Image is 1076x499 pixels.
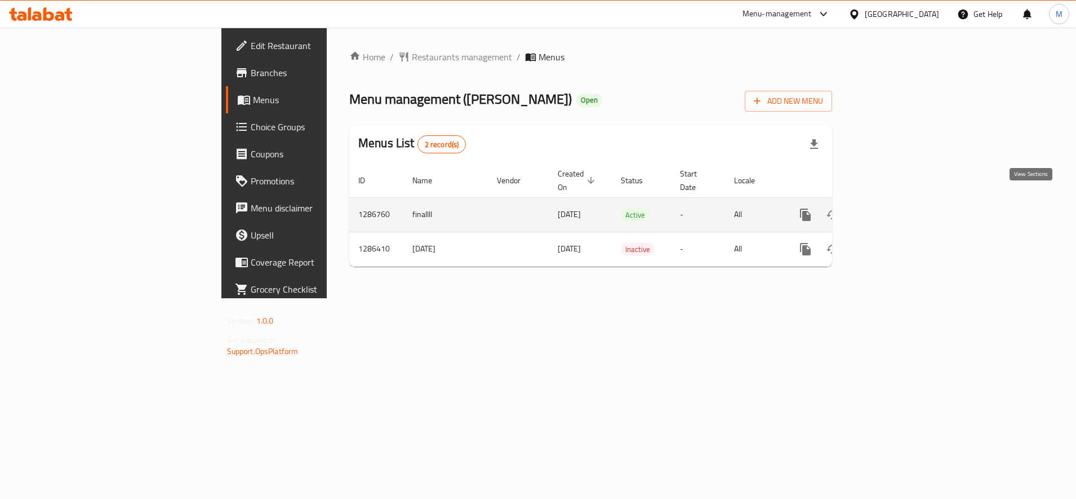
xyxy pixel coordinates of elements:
span: Promotions [251,174,392,188]
span: Add New Menu [754,94,823,108]
a: Upsell [226,222,401,249]
span: Start Date [680,167,712,194]
span: Version: [227,313,255,328]
span: Restaurants management [412,50,512,64]
span: Active [621,209,650,222]
div: Export file [801,131,828,158]
a: Promotions [226,167,401,195]
button: Change Status [819,201,846,228]
span: Vendor [497,174,535,187]
span: Inactive [621,243,655,256]
td: [DATE] [403,232,488,266]
div: Open [576,94,602,107]
a: Choice Groups [226,113,401,140]
span: Choice Groups [251,120,392,134]
button: Change Status [819,236,846,263]
div: Total records count [417,135,466,153]
span: Branches [251,66,392,80]
span: Coupons [251,147,392,161]
span: Status [621,174,657,187]
span: Get support on: [227,333,279,347]
table: enhanced table [349,164,909,267]
a: Edit Restaurant [226,32,401,59]
span: 2 record(s) [418,139,466,150]
span: M [1056,8,1062,20]
span: Edit Restaurant [251,39,392,52]
span: Coverage Report [251,255,392,269]
span: Grocery Checklist [251,282,392,296]
div: Menu-management [742,7,812,21]
span: Locale [734,174,770,187]
span: 1.0.0 [256,313,274,328]
td: finallll [403,197,488,232]
span: Menus [539,50,564,64]
a: Restaurants management [398,50,512,64]
a: Coupons [226,140,401,167]
a: Menus [226,86,401,113]
td: - [671,232,725,266]
li: / [517,50,521,64]
span: Menus [253,93,392,107]
h2: Menus List [358,135,466,153]
span: ID [358,174,380,187]
span: Menu disclaimer [251,201,392,215]
td: All [725,232,783,266]
div: Inactive [621,242,655,256]
a: Grocery Checklist [226,276,401,303]
span: [DATE] [558,241,581,256]
th: Actions [783,164,909,198]
a: Branches [226,59,401,86]
td: - [671,197,725,232]
span: Name [412,174,447,187]
span: Open [576,95,602,105]
button: Add New Menu [745,91,832,112]
td: All [725,197,783,232]
a: Support.OpsPlatform [227,344,299,359]
a: Coverage Report [226,249,401,276]
div: [GEOGRAPHIC_DATA] [865,8,939,20]
span: [DATE] [558,207,581,222]
span: Created On [558,167,598,194]
a: Menu disclaimer [226,195,401,222]
span: Upsell [251,228,392,242]
nav: breadcrumb [349,50,832,64]
button: more [792,236,819,263]
button: more [792,201,819,228]
span: Menu management ( [PERSON_NAME] ) [349,86,572,112]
